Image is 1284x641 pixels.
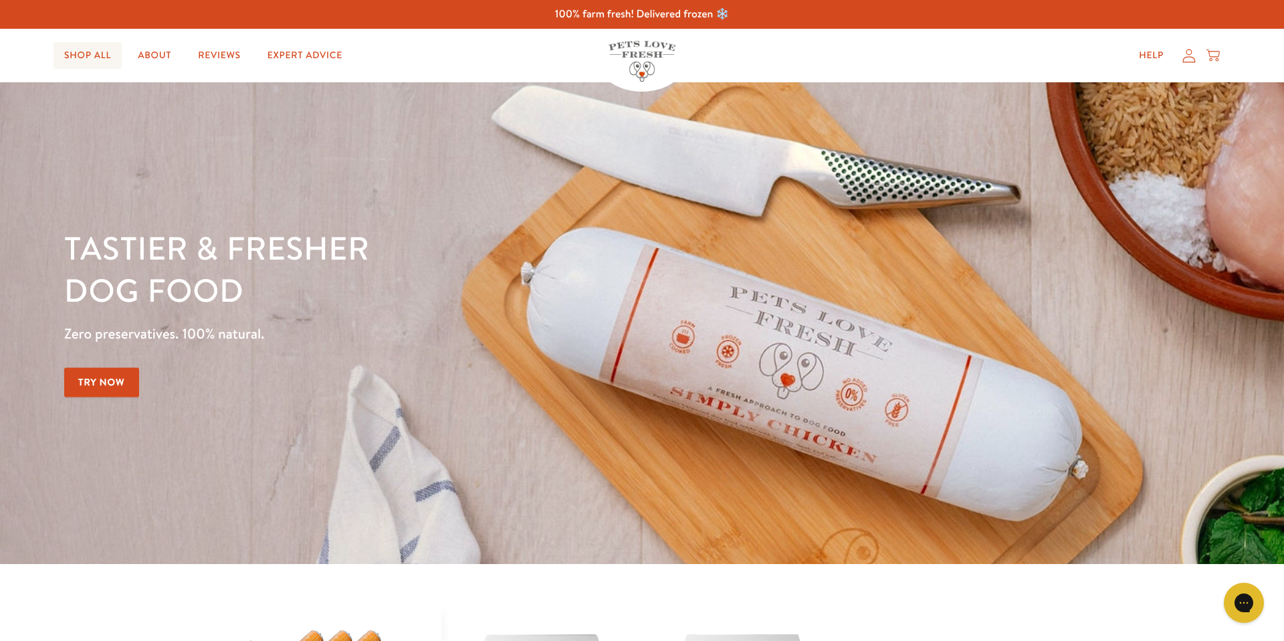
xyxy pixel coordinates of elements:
[127,42,182,69] a: About
[1217,578,1271,628] iframe: Gorgias live chat messenger
[53,42,122,69] a: Shop All
[1128,42,1174,69] a: Help
[64,322,835,346] p: Zero preservatives. 100% natural.
[609,41,675,82] img: Pets Love Fresh
[257,42,353,69] a: Expert Advice
[64,367,139,397] a: Try Now
[187,42,251,69] a: Reviews
[64,228,835,312] h1: Tastier & fresher dog food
